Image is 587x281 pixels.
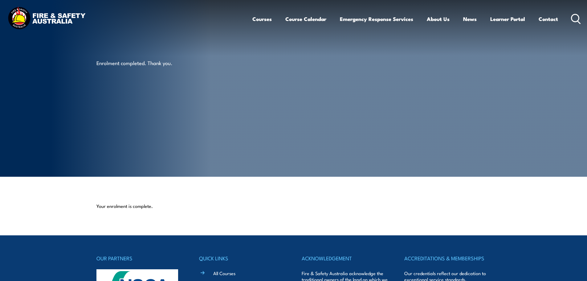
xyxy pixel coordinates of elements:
[96,203,491,209] p: Your enrolment is complete.
[252,11,272,27] a: Courses
[213,270,235,276] a: All Courses
[340,11,413,27] a: Emergency Response Services
[285,11,326,27] a: Course Calendar
[302,254,388,262] h4: ACKNOWLEDGEMENT
[427,11,450,27] a: About Us
[96,254,183,262] h4: OUR PARTNERS
[199,254,285,262] h4: QUICK LINKS
[490,11,525,27] a: Learner Portal
[539,11,558,27] a: Contact
[404,254,491,262] h4: ACCREDITATIONS & MEMBERSHIPS
[463,11,477,27] a: News
[96,59,209,66] p: Enrolment completed. Thank you.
